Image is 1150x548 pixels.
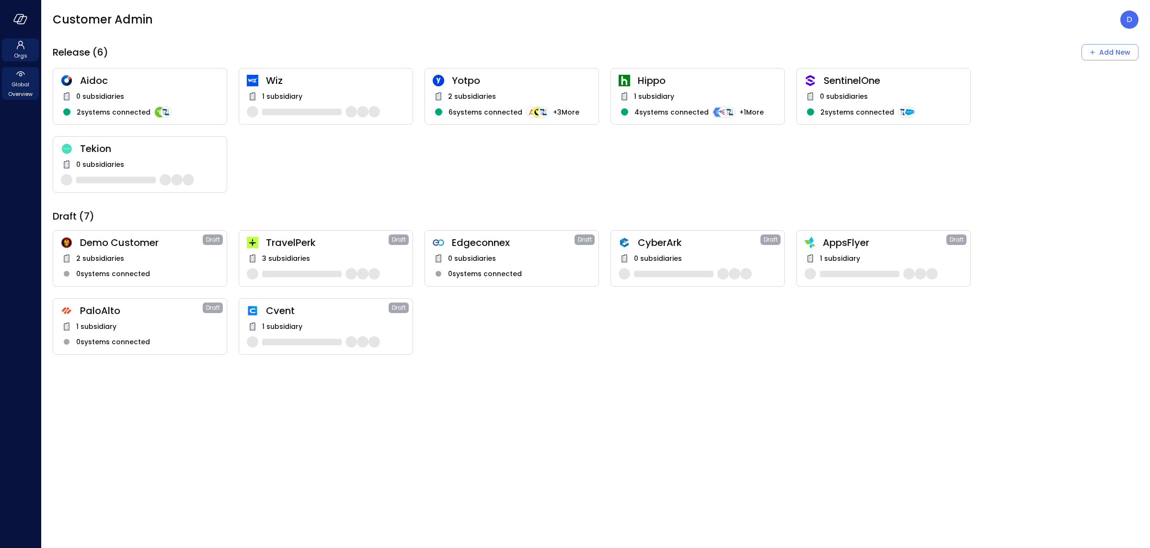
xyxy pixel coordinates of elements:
[448,268,522,279] span: 0 systems connected
[619,75,630,86] img: ynjrjpaiymlkbkxtflmu
[619,237,630,248] img: a5he5ildahzqx8n3jb8t
[823,236,946,249] span: AppsFlyer
[76,253,124,264] span: 2 subsidiaries
[634,253,682,264] span: 0 subsidiaries
[634,107,709,117] span: 4 systems connected
[448,253,496,264] span: 0 subsidiaries
[448,91,496,102] span: 2 subsidiaries
[2,38,39,61] div: Orgs
[1099,47,1130,58] div: Add New
[160,106,172,118] img: integration-logo
[76,91,124,102] span: 0 subsidiaries
[80,236,203,249] span: Demo Customer
[206,303,220,313] span: Draft
[80,142,219,155] span: Tekion
[824,74,963,87] span: SentinelOne
[262,321,302,332] span: 1 subsidiary
[262,91,302,102] span: 1 subsidiary
[764,235,778,245] span: Draft
[266,236,389,249] span: TravelPerk
[820,91,868,102] span: 0 subsidiaries
[433,237,444,248] img: gkfkl11jtdpupy4uruhy
[805,237,815,248] img: zbmm8o9awxf8yv3ehdzf
[2,67,39,100] div: Global Overview
[61,305,72,316] img: hs4uxyqbml240cwf4com
[1081,44,1138,60] div: Add New Organization
[448,107,522,117] span: 6 systems connected
[61,75,72,86] img: hddnet8eoxqedtuhlo6i
[154,106,166,118] img: integration-logo
[206,235,220,245] span: Draft
[14,51,27,60] span: Orgs
[805,75,816,86] img: oujisyhxiqy1h0xilnqx
[526,106,538,118] img: integration-logo
[76,337,150,347] span: 0 systems connected
[1127,14,1132,25] p: D
[904,106,915,118] img: integration-logo
[392,303,406,313] span: Draft
[76,159,124,170] span: 0 subsidiaries
[76,268,150,279] span: 0 systems connected
[950,235,964,245] span: Draft
[61,143,72,154] img: dweq851rzgflucm4u1c8
[266,74,405,87] span: Wiz
[247,237,258,248] img: euz2wel6fvrjeyhjwgr9
[77,107,150,117] span: 2 systems connected
[820,107,894,117] span: 2 systems connected
[739,107,764,117] span: + 1 More
[1081,44,1138,60] button: Add New
[392,235,406,245] span: Draft
[718,106,730,118] img: integration-logo
[53,12,153,27] span: Customer Admin
[898,106,909,118] img: integration-logo
[452,74,591,87] span: Yotpo
[724,106,736,118] img: integration-logo
[80,304,203,317] span: PaloAlto
[532,106,543,118] img: integration-logo
[6,80,35,99] span: Global Overview
[76,321,116,332] span: 1 subsidiary
[247,305,258,316] img: dffl40ddomgeofigsm5p
[578,235,592,245] span: Draft
[553,107,579,117] span: + 3 More
[713,106,724,118] img: integration-logo
[1120,11,1138,29] div: Dudu
[638,74,777,87] span: Hippo
[638,236,760,249] span: CyberArk
[53,210,94,222] span: Draft (7)
[820,253,860,264] span: 1 subsidiary
[61,237,72,248] img: scnakozdowacoarmaydw
[433,75,444,86] img: rosehlgmm5jjurozkspi
[538,106,549,118] img: integration-logo
[266,304,389,317] span: Cvent
[53,46,108,58] span: Release (6)
[247,75,258,86] img: cfcvbyzhwvtbhao628kj
[452,236,575,249] span: Edgeconnex
[80,74,219,87] span: Aidoc
[634,91,674,102] span: 1 subsidiary
[262,253,310,264] span: 3 subsidiaries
